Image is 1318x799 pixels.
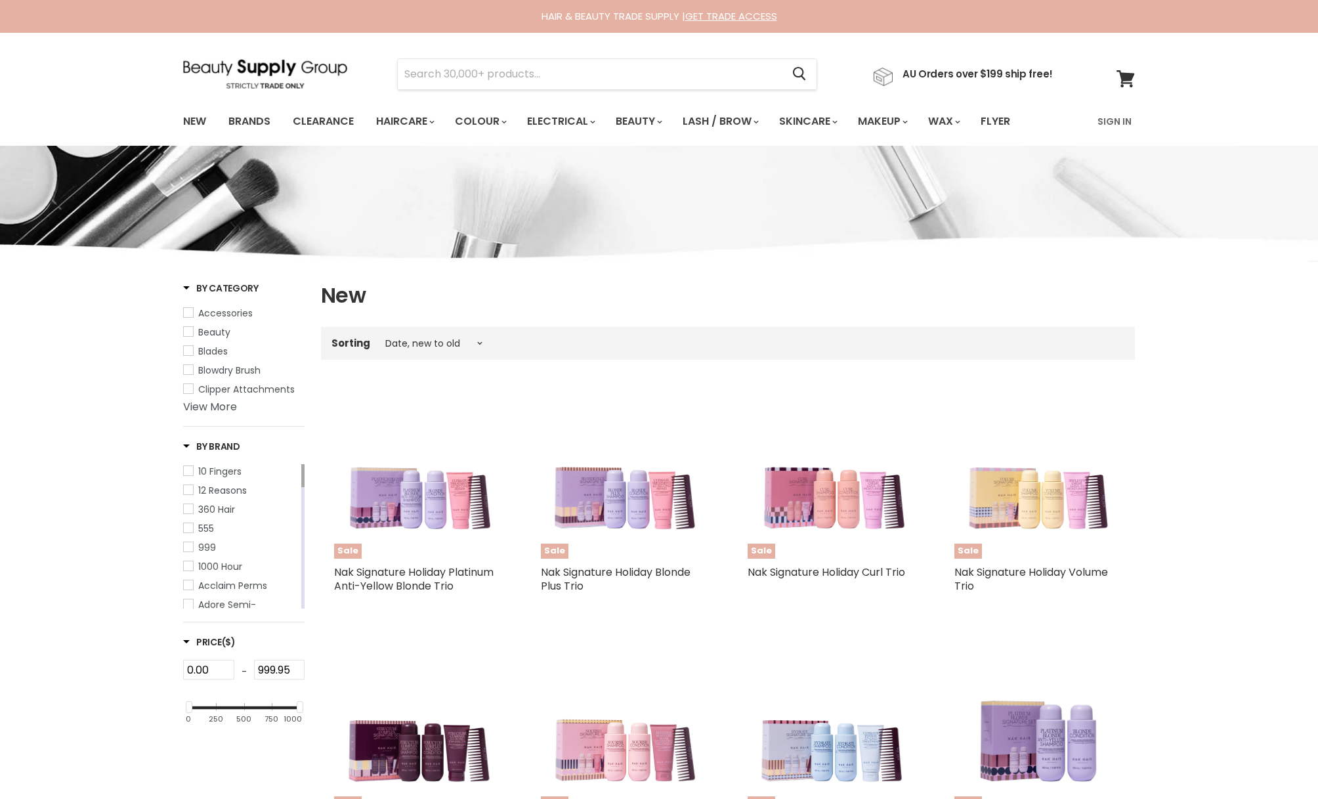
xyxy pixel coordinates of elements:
img: Nak Signature Holiday Curl Trio [748,391,915,559]
a: Nak Signature Holiday Curl Trio [748,565,905,580]
span: Sale [954,544,982,559]
a: Blowdry Brush [183,363,305,378]
a: Nak Signature Holiday Blonde Plus Trio [541,565,691,594]
a: Colour [445,108,515,135]
a: Beauty [183,325,305,339]
a: GET TRADE ACCESS [685,9,777,23]
div: - [234,660,254,683]
span: 1000 Hour [198,560,242,573]
span: ($) [222,636,236,649]
h3: By Category [183,282,259,295]
div: HAIR & BEAUTY TRADE SUPPLY | [167,10,1151,23]
img: Nak Signature Holiday Volume Trio [954,391,1122,559]
h3: Price($) [183,636,236,649]
span: 12 Reasons [198,484,247,497]
a: Nak Signature Holiday Volume Trio Sale [954,391,1122,559]
a: Accessories [183,306,305,320]
a: Lash / Brow [673,108,767,135]
a: Nak Signature Holiday Volume Trio [954,565,1108,594]
div: 1000 [284,715,302,723]
a: Wax [918,108,968,135]
a: 12 Reasons [183,483,299,498]
img: Nak Signature Holiday Blonde Plus Trio [541,391,708,559]
a: 360 Hair [183,502,299,517]
a: Nak Signature Holiday Platinum Anti-Yellow Blonde Trio Sale [334,391,501,559]
span: Acclaim Perms [198,579,267,592]
span: Adore Semi-Permanent Hair Color [198,598,297,626]
a: 555 [183,521,299,536]
span: Blades [198,345,228,358]
div: 0 [186,715,191,723]
button: Search [782,59,817,89]
span: 360 Hair [198,503,235,516]
h3: By Brand [183,440,240,453]
a: Beauty [606,108,670,135]
a: 999 [183,540,299,555]
a: Acclaim Perms [183,578,299,593]
input: Search [398,59,782,89]
input: Min Price [183,660,234,680]
a: View More [183,399,237,414]
a: Adore Semi-Permanent Hair Color [183,597,299,626]
a: Clearance [283,108,364,135]
a: 1000 Hour [183,559,299,574]
iframe: Gorgias live chat messenger [1252,737,1305,786]
a: Brands [219,108,280,135]
div: 250 [209,715,223,723]
span: Accessories [198,307,253,320]
img: Nak Signature Holiday Platinum Anti-Yellow Blonde Trio [334,391,501,559]
span: Blowdry Brush [198,364,261,377]
span: Beauty [198,326,230,339]
span: Sale [541,544,568,559]
a: Nak Signature Holiday Curl Trio Sale [748,391,915,559]
span: Sale [334,544,362,559]
a: Nak Signature Holiday Blonde Plus Trio Sale [541,391,708,559]
div: 500 [236,715,251,723]
ul: Main menu [173,102,1055,140]
a: Blades [183,344,305,358]
a: Haircare [366,108,442,135]
a: Clipper Attachments [183,382,305,397]
h1: New [321,282,1135,309]
a: New [173,108,216,135]
a: Electrical [517,108,603,135]
a: Makeup [848,108,916,135]
nav: Main [167,102,1151,140]
span: Clipper Attachments [198,383,295,396]
span: 555 [198,522,214,535]
label: Sorting [331,337,370,349]
span: Price [183,636,236,649]
input: Max Price [254,660,305,680]
span: 10 Fingers [198,465,242,478]
a: 10 Fingers [183,464,299,479]
a: Sign In [1090,108,1139,135]
form: Product [397,58,817,90]
div: 750 [265,715,278,723]
a: Nak Signature Holiday Platinum Anti-Yellow Blonde Trio [334,565,494,594]
a: Flyer [971,108,1020,135]
span: 999 [198,541,216,554]
a: Skincare [769,108,845,135]
span: Sale [748,544,775,559]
